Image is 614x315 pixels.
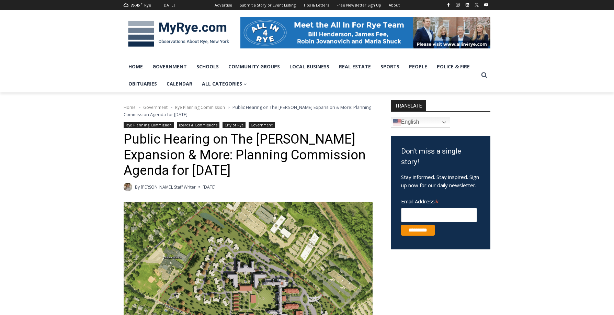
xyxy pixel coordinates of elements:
[224,58,285,75] a: Community Groups
[177,122,220,128] a: Boards & Commissions
[148,58,192,75] a: Government
[162,75,197,92] a: Calendar
[175,104,225,110] a: Rye Planning Commission
[135,184,140,190] span: By
[401,146,480,168] h3: Don't miss a single story!
[473,1,481,9] a: X
[482,1,490,9] a: YouTube
[138,105,140,110] span: >
[393,118,401,126] img: en
[141,1,143,5] span: F
[124,58,148,75] a: Home
[444,1,453,9] a: Facebook
[162,2,175,8] div: [DATE]
[203,184,216,190] time: [DATE]
[285,58,334,75] a: Local Business
[197,75,252,92] a: All Categories
[202,80,247,88] span: All Categories
[391,100,426,111] strong: TRANSLATE
[124,16,234,52] img: MyRye.com
[401,173,480,189] p: Stay informed. Stay inspired. Sign up now for our daily newsletter.
[124,58,478,93] nav: Primary Navigation
[124,122,174,128] a: Rye Planning Commission
[454,1,462,9] a: Instagram
[240,17,490,48] img: All in for Rye
[404,58,432,75] a: People
[463,1,471,9] a: Linkedin
[124,104,371,117] span: Public Hearing on The [PERSON_NAME] Expansion & More: Planning Commission Agenda for [DATE]
[401,194,477,207] label: Email Address
[124,104,373,118] nav: Breadcrumbs
[478,69,490,81] button: View Search Form
[124,183,132,191] img: (PHOTO: MyRye.com Summer 2023 intern Beatrice Larzul.)
[124,75,162,92] a: Obituaries
[124,132,373,179] h1: Public Hearing on The [PERSON_NAME] Expansion & More: Planning Commission Agenda for [DATE]
[391,117,450,128] a: English
[170,105,172,110] span: >
[228,105,230,110] span: >
[432,58,475,75] a: Police & Fire
[223,122,246,128] a: City of Rye
[124,183,132,191] a: Author image
[376,58,404,75] a: Sports
[124,104,136,110] a: Home
[144,2,151,8] div: Rye
[130,2,140,8] span: 75.45
[192,58,224,75] a: Schools
[249,122,275,128] a: Government
[334,58,376,75] a: Real Estate
[143,104,168,110] a: Government
[141,184,196,190] a: [PERSON_NAME], Staff Writer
